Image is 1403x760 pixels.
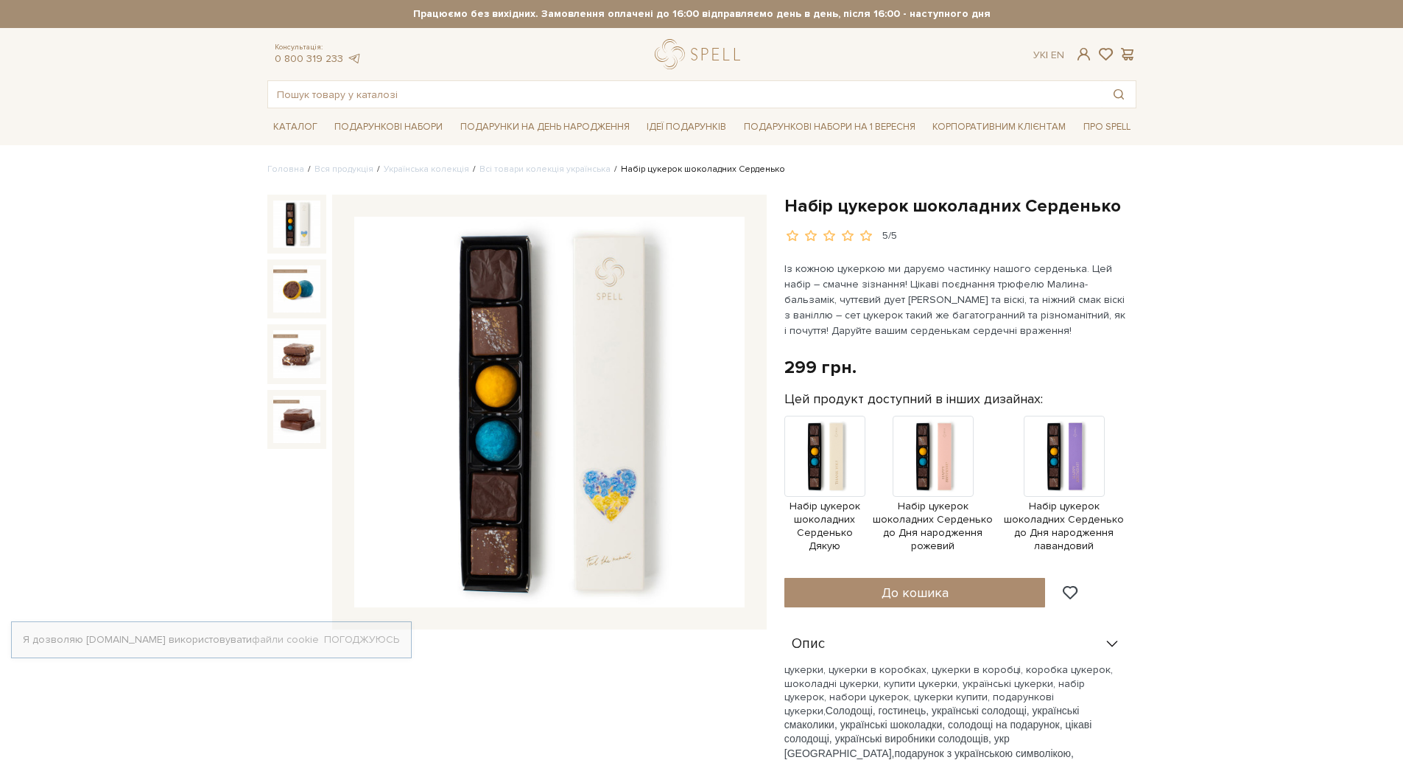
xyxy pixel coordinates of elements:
a: Головна [267,164,304,175]
strong: Працюємо без вихідних. Замовлення оплачені до 16:00 відправляємо день в день, після 16:00 - насту... [267,7,1136,21]
div: 5/5 [882,229,897,243]
img: Набір цукерок шоколадних Серденько [273,265,320,313]
a: Всі товари колекція українська [479,164,611,175]
img: Продукт [893,416,974,497]
div: Ук [1033,49,1064,62]
img: Набір цукерок шоколадних Серденько [273,330,320,377]
a: telegram [347,52,362,65]
a: logo [655,39,747,69]
a: Вся продукція [314,164,373,175]
a: Подарунки на День народження [454,116,636,139]
a: Подарункові набори на 1 Вересня [738,114,921,139]
img: Продукт [784,416,865,497]
a: Про Spell [1077,116,1136,139]
a: Набір цукерок шоколадних Серденько до Дня народження рожевий [873,449,994,553]
button: Пошук товару у каталозі [1102,81,1136,108]
span: | [1046,49,1048,61]
img: Набір цукерок шоколадних Серденько [273,396,320,443]
a: Погоджуюсь [324,633,399,646]
h1: Набір цукерок шоколадних Серденько [784,195,1136,217]
a: Корпоративним клієнтам [926,114,1072,139]
button: До кошика [784,578,1046,607]
a: Подарункові набори [328,116,449,139]
img: Набір цукерок шоколадних Серденько [354,217,745,607]
input: Пошук товару у каталозі [268,81,1102,108]
span: Набір цукерок шоколадних Серденько до Дня народження рожевий [873,500,994,554]
span: Опис [792,638,825,651]
a: Українська колекція [384,164,469,175]
label: Цей продукт доступний в інших дизайнах: [784,391,1043,408]
div: Я дозволяю [DOMAIN_NAME] використовувати [12,633,411,646]
span: Солодощі, гостинець, українські солодощі, українські смаколики, українські шоколадки, солодощі на... [784,705,1092,759]
div: 299 грн. [784,356,857,379]
span: Набір цукерок шоколадних Серденько Дякую [784,500,865,554]
a: Набір цукерок шоколадних Серденько до Дня народження лавандовий [1001,449,1128,553]
img: Набір цукерок шоколадних Серденько [273,201,320,248]
span: Набір цукерок шоколадних Серденько до Дня народження лавандовий [1001,500,1128,554]
span: Консультація: [275,43,362,52]
a: 0 800 319 233 [275,52,343,65]
p: Із кожною цукеркою ми даруємо частинку нашого серденька. Цей набір – смачне зізнання! Цікаві поєд... [784,261,1130,338]
a: Набір цукерок шоколадних Серденько Дякую [784,449,865,553]
a: Каталог [267,116,323,139]
a: файли cookie [252,633,319,646]
a: En [1051,49,1064,61]
a: Ідеї подарунків [641,116,732,139]
img: Продукт [1024,416,1105,497]
li: Набір цукерок шоколадних Серденько [611,163,785,176]
span: До кошика [882,585,949,601]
